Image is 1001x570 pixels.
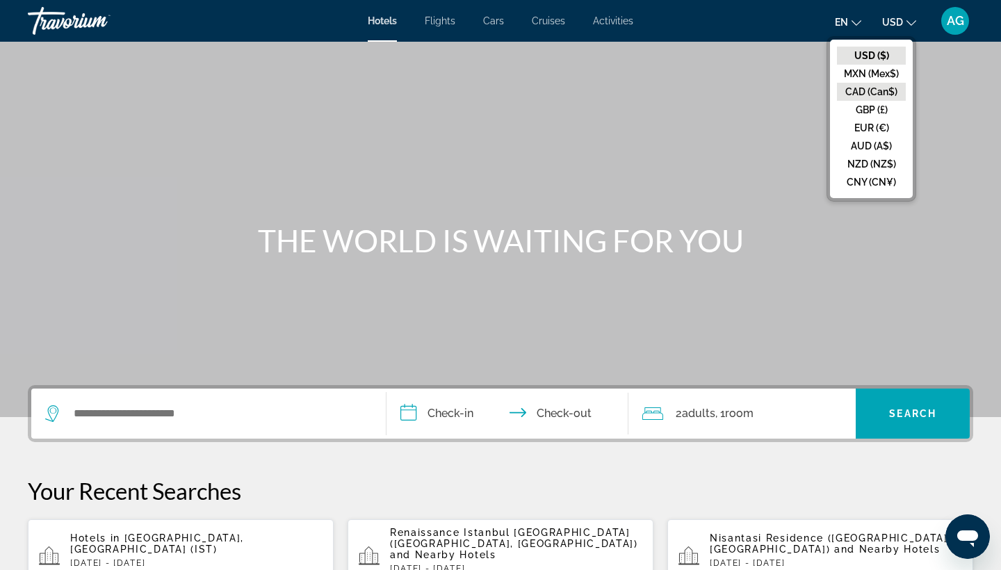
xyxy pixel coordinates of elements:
button: USD ($) [837,47,906,65]
iframe: Button to launch messaging window [945,514,990,559]
span: [GEOGRAPHIC_DATA], [GEOGRAPHIC_DATA] (IST) [70,532,244,555]
button: AUD (A$) [837,137,906,155]
span: Hotels in [70,532,120,544]
a: Hotels [368,15,397,26]
p: [DATE] - [DATE] [70,558,323,568]
button: Travelers: 2 adults, 0 children [628,389,856,439]
button: Change language [835,12,861,32]
span: AG [947,14,964,28]
button: Search [856,389,970,439]
span: en [835,17,848,28]
a: Cruises [532,15,565,26]
button: Check in and out dates [386,389,628,439]
button: Change currency [882,12,916,32]
button: CAD (Can$) [837,83,906,101]
span: Search [889,408,936,419]
a: Travorium [28,3,167,39]
button: CNY (CN¥) [837,173,906,191]
button: MXN (Mex$) [837,65,906,83]
span: Nisantasi Residence ([GEOGRAPHIC_DATA], [GEOGRAPHIC_DATA]) [710,532,952,555]
span: Renaissance Istanbul [GEOGRAPHIC_DATA] ([GEOGRAPHIC_DATA], [GEOGRAPHIC_DATA]) [390,527,638,549]
span: , 1 [715,404,754,423]
span: Room [725,407,754,420]
p: Your Recent Searches [28,477,973,505]
p: [DATE] - [DATE] [710,558,962,568]
span: and Nearby Hotels [834,544,941,555]
a: Activities [593,15,633,26]
h1: THE WORLD IS WAITING FOR YOU [240,222,761,259]
button: NZD (NZ$) [837,155,906,173]
span: USD [882,17,903,28]
span: and Nearby Hotels [390,549,496,560]
span: Adults [682,407,715,420]
button: User Menu [937,6,973,35]
button: GBP (£) [837,101,906,119]
a: Flights [425,15,455,26]
a: Cars [483,15,504,26]
span: 2 [676,404,715,423]
div: Search widget [31,389,970,439]
button: EUR (€) [837,119,906,137]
